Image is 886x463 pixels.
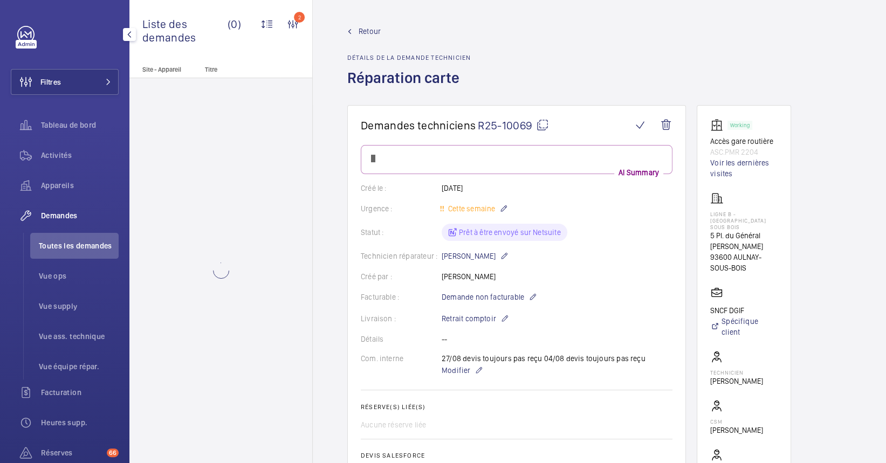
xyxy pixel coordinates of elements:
p: SNCF DGIF [710,305,778,316]
span: Vue ass. technique [39,331,119,342]
span: R25-10069 [478,119,549,132]
span: Vue supply [39,301,119,312]
p: LIGNE B - [GEOGRAPHIC_DATA] SOUS BOIS [710,211,778,230]
h2: Réserve(s) liée(s) [361,403,672,411]
p: [PERSON_NAME] [442,250,509,262]
span: 66 [107,448,119,457]
p: ASC.PMR 2204 [710,147,778,157]
p: Titre [205,66,276,73]
span: Modifier [442,365,470,376]
p: [PERSON_NAME] [710,425,763,436]
p: 5 Pl. du Général [PERSON_NAME] [710,230,778,252]
p: CSM [710,418,763,425]
span: Tableau de bord [41,120,119,130]
span: Demandes techniciens [361,119,476,132]
span: Demande non facturable [442,292,524,302]
button: Filtres [11,69,119,95]
p: Working [730,123,750,127]
span: Appareils [41,180,119,191]
a: Voir les dernières visites [710,157,778,179]
span: Réserves [41,447,102,458]
p: AI Summary [614,167,663,178]
p: Technicien [710,369,763,376]
span: Vue équipe répar. [39,361,119,372]
span: Retour [359,26,381,37]
span: Toutes les demandes [39,240,119,251]
p: Site - Appareil [129,66,201,73]
span: Facturation [41,387,119,398]
img: elevator.svg [710,119,727,132]
h2: Détails de la demande technicien [347,54,471,61]
a: Spécifique client [710,316,778,337]
p: Retrait comptoir [442,312,509,325]
span: Liste des demandes [142,17,228,44]
span: Heures supp. [41,417,119,428]
p: 93600 AULNAY-SOUS-BOIS [710,252,778,273]
span: Cette semaine [446,204,495,213]
span: Demandes [41,210,119,221]
h2: Devis Salesforce [361,452,672,459]
h1: Réparation carte [347,68,471,105]
span: Vue ops [39,271,119,281]
span: Filtres [40,77,61,87]
span: Activités [41,150,119,161]
p: [PERSON_NAME] [710,376,763,386]
p: Accès gare routière [710,136,778,147]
